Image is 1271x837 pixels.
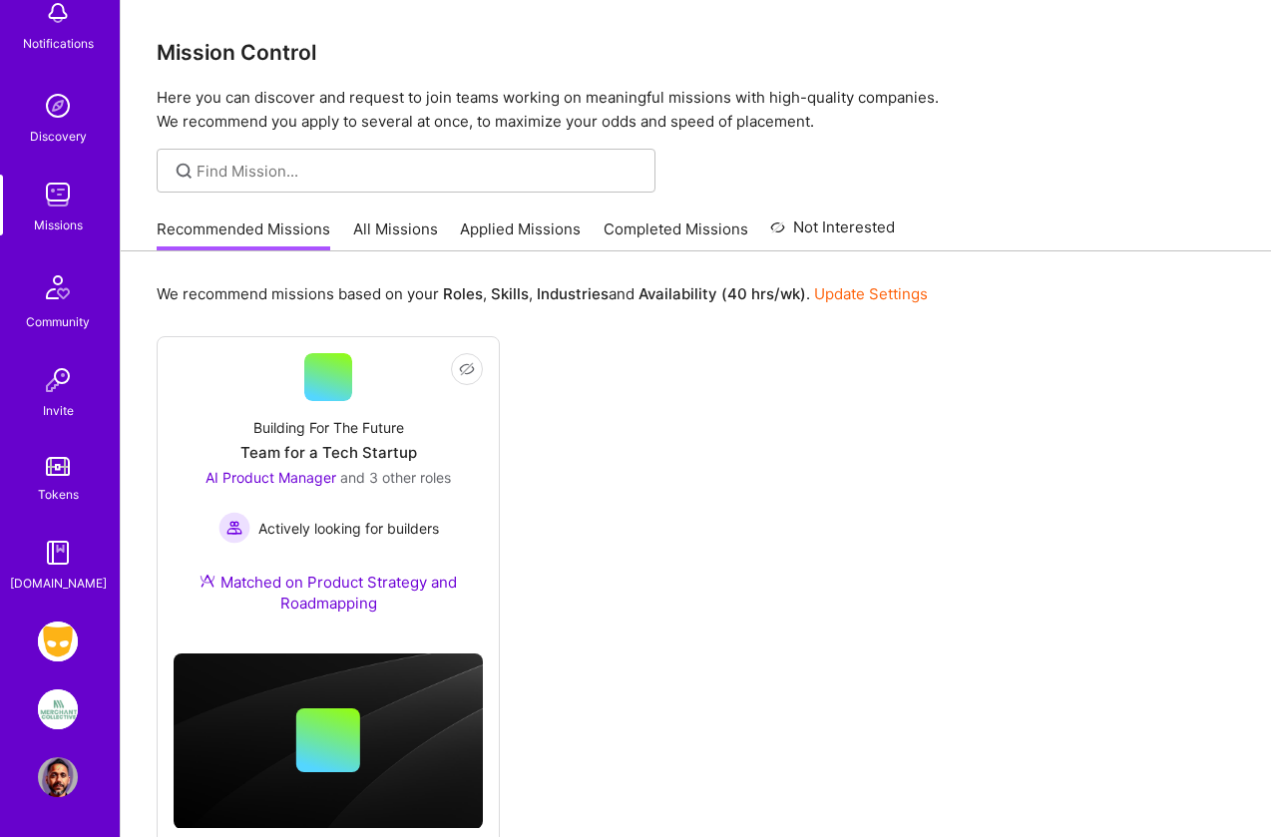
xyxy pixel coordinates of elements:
div: Team for a Tech Startup [240,442,417,463]
span: and 3 other roles [340,469,451,486]
h3: Mission Control [157,40,1235,65]
a: Building For The FutureTeam for a Tech StartupAI Product Manager and 3 other rolesActively lookin... [174,353,483,637]
img: guide book [38,533,78,573]
div: Notifications [23,33,94,54]
img: Grindr: Product & Marketing [38,622,78,661]
img: User Avatar [38,757,78,797]
img: Community [34,263,82,311]
div: Tokens [38,484,79,505]
a: Recommended Missions [157,218,330,251]
b: Roles [443,284,483,303]
div: [DOMAIN_NAME] [10,573,107,594]
a: We Are The Merchants: Founding Product Manager, Merchant Collective [33,689,83,729]
b: Availability (40 hrs/wk) [638,284,806,303]
i: icon SearchGrey [173,160,196,183]
p: We recommend missions based on your , , and . [157,283,928,304]
img: teamwork [38,175,78,214]
div: Missions [34,214,83,235]
div: Matched on Product Strategy and Roadmapping [174,572,483,614]
span: AI Product Manager [206,469,336,486]
p: Here you can discover and request to join teams working on meaningful missions with high-quality ... [157,86,1235,134]
a: User Avatar [33,757,83,797]
a: Update Settings [814,284,928,303]
a: All Missions [353,218,438,251]
input: Find Mission... [197,161,640,182]
a: Completed Missions [604,218,748,251]
a: Grindr: Product & Marketing [33,622,83,661]
b: Industries [537,284,609,303]
div: Invite [43,400,74,421]
img: tokens [46,457,70,476]
div: Community [26,311,90,332]
a: Applied Missions [460,218,581,251]
img: discovery [38,86,78,126]
img: Ateam Purple Icon [200,573,215,589]
img: Actively looking for builders [218,512,250,544]
img: We Are The Merchants: Founding Product Manager, Merchant Collective [38,689,78,729]
img: Invite [38,360,78,400]
b: Skills [491,284,529,303]
i: icon EyeClosed [459,361,475,377]
div: Discovery [30,126,87,147]
span: Actively looking for builders [258,518,439,539]
a: Not Interested [770,215,895,251]
div: Building For The Future [253,417,404,438]
img: cover [174,653,483,828]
